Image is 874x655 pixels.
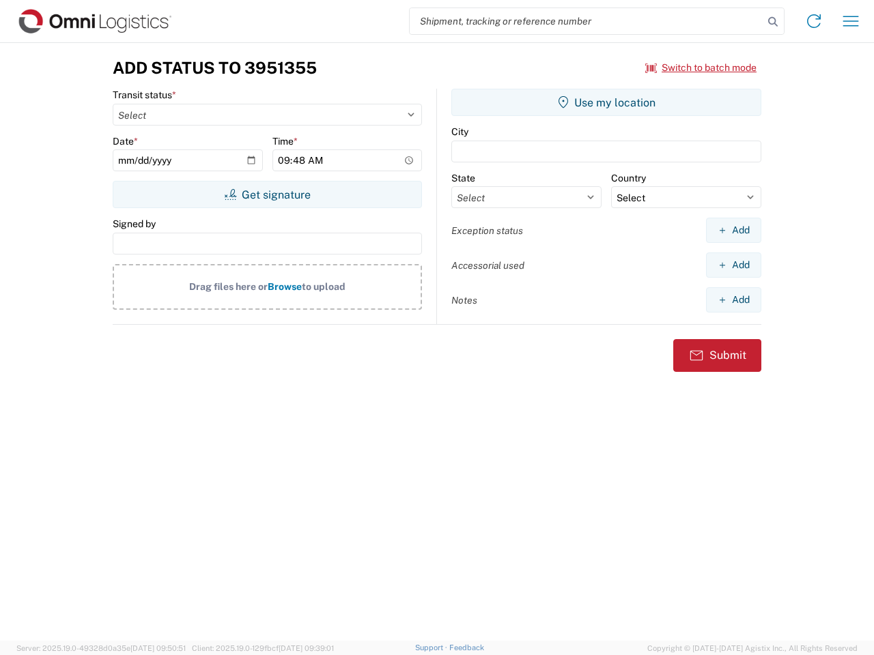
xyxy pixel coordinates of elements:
[451,294,477,306] label: Notes
[410,8,763,34] input: Shipment, tracking or reference number
[113,135,138,147] label: Date
[706,218,761,243] button: Add
[451,126,468,138] label: City
[268,281,302,292] span: Browse
[451,89,761,116] button: Use my location
[192,644,334,652] span: Client: 2025.19.0-129fbcf
[302,281,346,292] span: to upload
[279,644,334,652] span: [DATE] 09:39:01
[113,218,156,230] label: Signed by
[113,89,176,101] label: Transit status
[673,339,761,372] button: Submit
[16,644,186,652] span: Server: 2025.19.0-49328d0a35e
[113,181,422,208] button: Get signature
[451,224,523,237] label: Exception status
[611,172,646,184] label: Country
[272,135,298,147] label: Time
[415,643,449,652] a: Support
[451,172,475,184] label: State
[130,644,186,652] span: [DATE] 09:50:51
[706,287,761,312] button: Add
[189,281,268,292] span: Drag files here or
[451,259,524,272] label: Accessorial used
[449,643,484,652] a: Feedback
[706,252,761,278] button: Add
[645,57,757,79] button: Switch to batch mode
[113,58,317,78] h3: Add Status to 3951355
[647,642,858,654] span: Copyright © [DATE]-[DATE] Agistix Inc., All Rights Reserved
